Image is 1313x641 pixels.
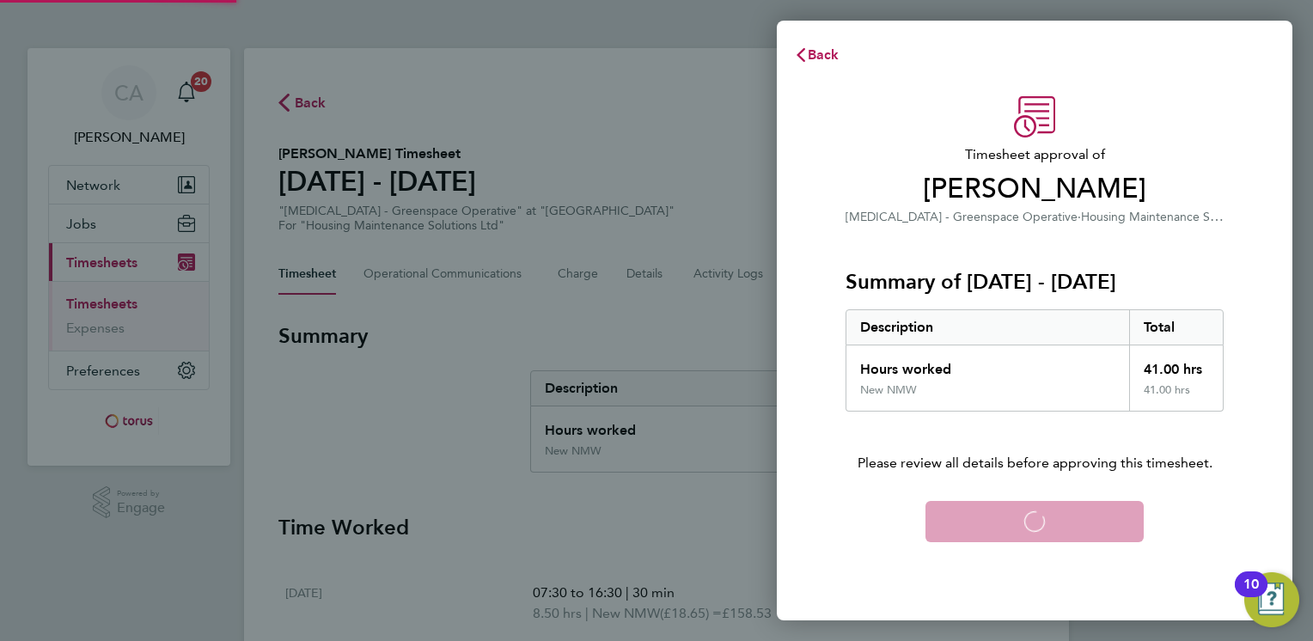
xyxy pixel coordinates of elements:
span: · [1078,210,1081,224]
span: Timesheet approval of [846,144,1224,165]
button: Back [777,38,857,72]
div: 41.00 hrs [1129,383,1224,411]
span: [PERSON_NAME] [846,172,1224,206]
div: 10 [1243,584,1259,607]
span: [MEDICAL_DATA] - Greenspace Operative [846,210,1078,224]
div: Total [1129,310,1224,345]
span: Back [808,46,840,63]
h3: Summary of [DATE] - [DATE] [846,268,1224,296]
button: Open Resource Center, 10 new notifications [1244,572,1299,627]
div: New NMW [860,383,917,397]
div: 41.00 hrs [1129,345,1224,383]
p: Please review all details before approving this timesheet. [825,412,1244,473]
div: Summary of 22 - 28 Sep 2025 [846,309,1224,412]
div: Hours worked [846,345,1129,383]
span: Housing Maintenance Solutions Ltd [1081,208,1273,224]
div: Description [846,310,1129,345]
